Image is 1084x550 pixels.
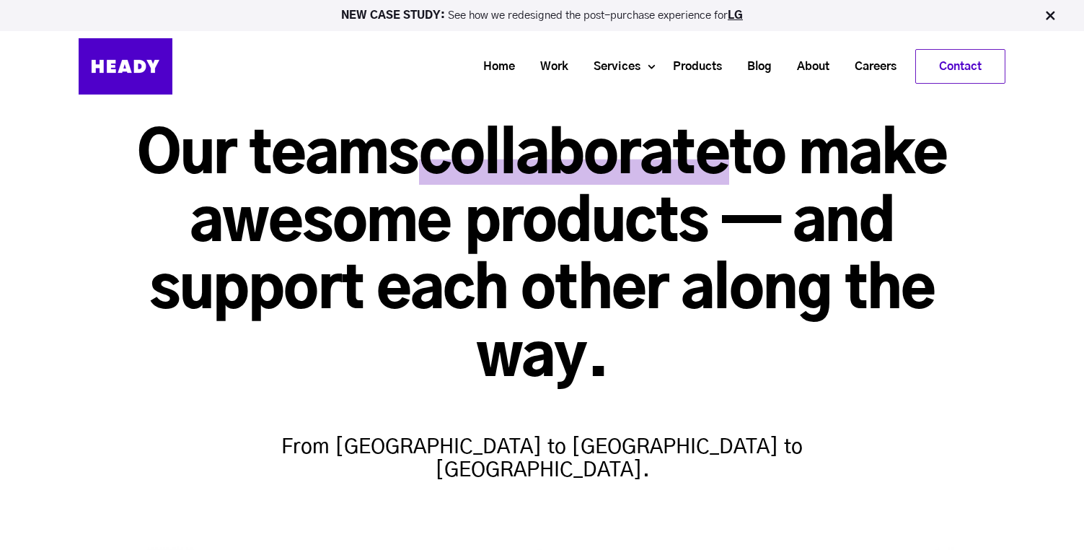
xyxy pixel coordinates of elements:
[728,10,743,21] a: LG
[779,53,837,80] a: About
[341,10,448,21] strong: NEW CASE STUDY:
[261,407,824,482] h4: From [GEOGRAPHIC_DATA] to [GEOGRAPHIC_DATA] to [GEOGRAPHIC_DATA].
[465,53,522,80] a: Home
[79,38,172,95] img: Heady_Logo_Web-01 (1)
[419,127,729,185] span: collaborate
[729,53,779,80] a: Blog
[187,49,1005,84] div: Navigation Menu
[655,53,729,80] a: Products
[79,123,1005,393] h1: Our teams to make awesome products — and support each other along the way.
[522,53,576,80] a: Work
[1043,9,1057,23] img: Close Bar
[837,53,904,80] a: Careers
[576,53,648,80] a: Services
[916,50,1005,83] a: Contact
[6,10,1078,21] p: See how we redesigned the post-purchase experience for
